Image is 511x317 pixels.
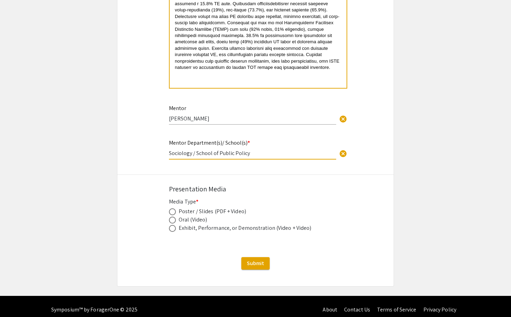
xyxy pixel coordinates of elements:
[169,139,250,146] mat-label: Mentor Department(s)/ School(s)
[339,150,347,158] span: cancel
[339,115,347,123] span: cancel
[5,286,29,312] iframe: Chat
[169,105,186,112] mat-label: Mentor
[169,115,336,122] input: Type Here
[241,257,270,270] button: Submit
[169,198,198,205] mat-label: Media Type
[323,306,337,313] a: About
[179,207,246,216] div: Poster / Slides (PDF + Video)
[423,306,456,313] a: Privacy Policy
[169,150,336,157] input: Type Here
[336,111,350,125] button: Clear
[179,224,311,232] div: Exhibit, Performance, or Demonstration (Video + Video)
[247,260,264,267] span: Submit
[179,216,207,224] div: Oral (Video)
[377,306,416,313] a: Terms of Service
[336,146,350,160] button: Clear
[344,306,370,313] a: Contact Us
[169,184,342,194] div: Presentation Media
